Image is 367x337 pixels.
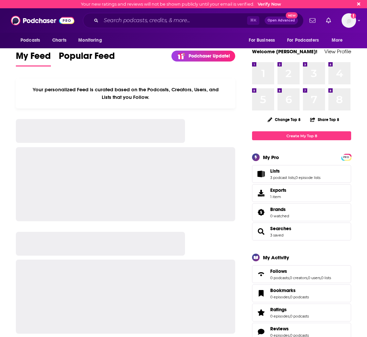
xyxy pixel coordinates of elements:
[270,307,309,313] a: Ratings
[20,36,40,45] span: Podcasts
[264,115,305,124] button: Change Top 8
[270,307,287,313] span: Ratings
[290,275,307,280] a: 0 creators
[270,326,289,332] span: Reviews
[270,175,295,180] a: 3 podcast lists
[324,48,351,55] a: View Profile
[252,304,351,321] span: Ratings
[342,13,356,28] button: Show profile menu
[307,275,308,280] span: ,
[286,12,298,19] span: New
[323,15,334,26] a: Show notifications dropdown
[16,50,51,65] span: My Feed
[244,34,283,47] button: open menu
[254,208,268,217] a: Brands
[270,287,296,293] span: Bookmarks
[254,189,268,198] span: Exports
[16,78,235,108] div: Your personalized Feed is curated based on the Podcasts, Creators, Users, and Lists that you Follow.
[254,270,268,279] a: Follows
[270,187,286,193] span: Exports
[327,34,351,47] button: open menu
[268,19,295,22] span: Open Advanced
[332,36,343,45] span: More
[287,36,319,45] span: For Podcasters
[290,295,309,299] a: 0 podcasts
[252,284,351,302] span: Bookmarks
[16,50,51,66] a: My Feed
[270,206,286,212] span: Brands
[321,275,331,280] a: 0 lists
[270,168,320,174] a: Lists
[11,14,74,27] img: Podchaser - Follow, Share and Rate Podcasts
[342,13,356,28] span: Logged in as charlottestone
[254,169,268,179] a: Lists
[254,327,268,336] a: Reviews
[310,113,340,126] button: Share Top 8
[252,184,351,202] a: Exports
[270,268,287,274] span: Follows
[270,268,331,274] a: Follows
[342,155,350,160] span: PRO
[48,34,70,47] a: Charts
[252,223,351,240] span: Searches
[265,17,298,24] button: Open AdvancedNew
[270,326,309,332] a: Reviews
[252,48,317,55] a: Welcome [PERSON_NAME]!
[270,194,286,199] span: 1 item
[252,131,351,140] a: Create My Top 8
[254,308,268,317] a: Ratings
[270,295,289,299] a: 0 episodes
[289,275,290,280] span: ,
[308,275,320,280] a: 0 users
[52,36,66,45] span: Charts
[270,206,289,212] a: Brands
[342,13,356,28] img: User Profile
[342,154,350,159] a: PRO
[249,36,275,45] span: For Business
[258,2,281,7] a: Verify Now
[270,226,291,232] a: Searches
[81,2,281,7] div: Your new ratings and reviews will not be shown publicly until your email is verified.
[59,50,115,65] span: Popular Feed
[270,314,289,318] a: 0 episodes
[270,168,280,174] span: Lists
[270,287,309,293] a: Bookmarks
[59,50,115,66] a: Popular Feed
[270,275,289,280] a: 0 podcasts
[252,165,351,183] span: Lists
[189,53,230,59] p: Podchaser Update!
[254,227,268,236] a: Searches
[290,314,309,318] a: 0 podcasts
[247,16,259,25] span: ⌘ K
[307,15,318,26] a: Show notifications dropdown
[83,13,304,28] div: Search podcasts, credits, & more...
[74,34,110,47] button: open menu
[254,289,268,298] a: Bookmarks
[263,254,289,261] div: My Activity
[295,175,320,180] a: 0 episode lists
[16,34,49,47] button: open menu
[351,13,356,19] svg: Email not verified
[263,154,279,160] div: My Pro
[252,203,351,221] span: Brands
[101,15,247,26] input: Search podcasts, credits, & more...
[270,233,283,237] a: 3 saved
[283,34,328,47] button: open menu
[270,214,289,218] a: 0 watched
[252,265,351,283] span: Follows
[78,36,102,45] span: Monitoring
